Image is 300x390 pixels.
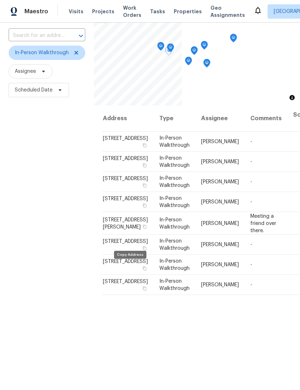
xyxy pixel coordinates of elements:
span: In-Person Walkthrough [159,176,190,188]
div: Map marker [185,57,192,68]
input: Search for an address... [9,30,65,41]
span: In-Person Walkthrough [159,156,190,168]
span: [STREET_ADDRESS][PERSON_NAME] [103,217,148,229]
span: In-Person Walkthrough [159,217,190,229]
span: - [250,282,252,287]
button: Copy Address [141,265,148,272]
span: [STREET_ADDRESS] [103,156,148,161]
button: Copy Address [141,223,148,230]
span: Projects [92,8,114,15]
div: Map marker [157,42,164,53]
span: - [250,159,252,164]
span: [PERSON_NAME] [201,139,239,144]
span: Tasks [150,9,165,14]
span: - [250,179,252,184]
div: Map marker [201,41,208,52]
button: Copy Address [141,245,148,252]
span: Visits [69,8,83,15]
span: Toggle attribution [290,94,294,102]
span: In-Person Walkthrough [15,49,69,56]
span: [PERSON_NAME] [201,221,239,226]
span: [PERSON_NAME] [201,242,239,247]
span: [STREET_ADDRESS] [103,259,148,264]
button: Copy Address [141,162,148,169]
div: Map marker [167,43,174,55]
span: [STREET_ADDRESS] [103,239,148,244]
span: [PERSON_NAME] [201,179,239,184]
div: Map marker [203,59,210,70]
span: [STREET_ADDRESS] [103,279,148,284]
span: [STREET_ADDRESS] [103,176,148,181]
div: Map marker [165,47,172,58]
span: - [250,242,252,247]
span: Meeting a friend over there. [250,213,276,233]
span: In-Person Walkthrough [159,239,190,251]
span: Assignee [15,68,36,75]
button: Toggle attribution [288,93,296,102]
span: In-Person Walkthrough [159,279,190,291]
span: - [250,139,252,144]
span: [PERSON_NAME] [201,282,239,287]
th: Assignee [195,105,245,132]
span: - [250,199,252,205]
span: In-Person Walkthrough [159,259,190,271]
span: [PERSON_NAME] [201,262,239,267]
span: In-Person Walkthrough [159,196,190,208]
span: Properties [174,8,202,15]
div: Map marker [230,34,237,45]
span: [STREET_ADDRESS] [103,196,148,201]
span: In-Person Walkthrough [159,136,190,148]
button: Copy Address [141,182,148,189]
span: Work Orders [123,4,141,19]
span: Maestro [24,8,48,15]
span: [PERSON_NAME] [201,159,239,164]
button: Copy Address [141,285,148,292]
th: Comments [245,105,287,132]
span: - [250,262,252,267]
span: Scheduled Date [15,86,53,94]
span: [PERSON_NAME] [201,199,239,205]
button: Copy Address [141,142,148,149]
button: Open [76,31,86,41]
th: Type [154,105,195,132]
span: Geo Assignments [210,4,245,19]
div: Map marker [191,46,198,57]
th: Address [103,105,154,132]
span: [STREET_ADDRESS] [103,136,148,141]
